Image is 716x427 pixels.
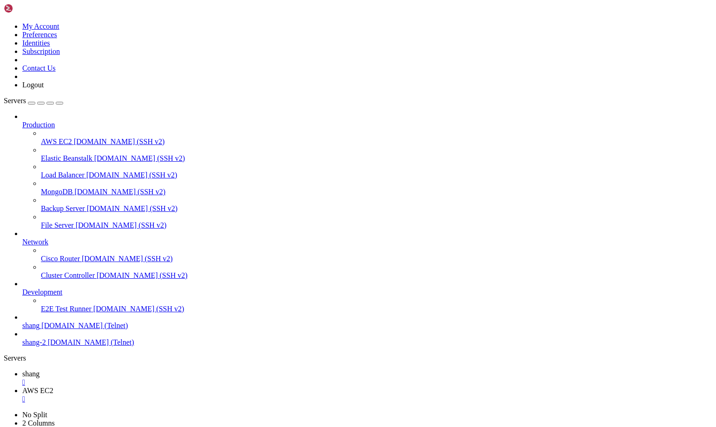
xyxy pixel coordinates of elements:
a: Backup Server [DOMAIN_NAME] (SSH v2) [41,204,712,213]
span: Servers [4,97,26,105]
img: Shellngn [4,4,57,13]
a: shang-2 [DOMAIN_NAME] (Telnet) [22,338,712,347]
span: shang [22,322,39,329]
span: [DOMAIN_NAME] (SSH v2) [86,171,177,179]
li: AWS EC2 [DOMAIN_NAME] (SSH v2) [41,129,712,146]
span: Development [22,288,62,296]
li: Cluster Controller [DOMAIN_NAME] (SSH v2) [41,263,712,280]
span: Elastic Beanstalk [41,154,92,162]
a: My Account [22,22,59,30]
a: E2E Test Runner [DOMAIN_NAME] (SSH v2) [41,305,712,313]
a: AWS EC2 [DOMAIN_NAME] (SSH v2) [41,138,712,146]
li: Elastic Beanstalk [DOMAIN_NAME] (SSH v2) [41,146,712,163]
li: File Server [DOMAIN_NAME] (SSH v2) [41,213,712,230]
div: Servers [4,354,712,362]
span: [DOMAIN_NAME] (Telnet) [48,338,134,346]
a: Subscription [22,47,60,55]
a: Identities [22,39,50,47]
span: File Server [41,221,74,229]
span: E2E Test Runner [41,305,92,313]
span: Network [22,238,48,246]
span: [DOMAIN_NAME] (SSH v2) [87,204,178,212]
li: Development [22,280,712,313]
span: AWS EC2 [22,387,53,394]
a: Elastic Beanstalk [DOMAIN_NAME] (SSH v2) [41,154,712,163]
a: Network [22,238,712,246]
span: [DOMAIN_NAME] (SSH v2) [97,271,188,279]
a:  [22,378,712,387]
span: MongoDB [41,188,72,196]
a: Cluster Controller [DOMAIN_NAME] (SSH v2) [41,271,712,280]
li: shang [DOMAIN_NAME] (Telnet) [22,313,712,330]
li: E2E Test Runner [DOMAIN_NAME] (SSH v2) [41,296,712,313]
span: Production [22,121,55,129]
a: Preferences [22,31,57,39]
span: Cluster Controller [41,271,95,279]
a: No Split [22,411,47,419]
a: Cisco Router [DOMAIN_NAME] (SSH v2) [41,255,712,263]
li: shang-2 [DOMAIN_NAME] (Telnet) [22,330,712,347]
span: [DOMAIN_NAME] (SSH v2) [82,255,173,263]
a: AWS EC2 [22,387,712,403]
span: Backup Server [41,204,85,212]
span: shang-2 [22,338,46,346]
span: [DOMAIN_NAME] (Telnet) [41,322,128,329]
li: Network [22,230,712,280]
li: Production [22,112,712,230]
span: [DOMAIN_NAME] (SSH v2) [93,305,184,313]
li: Cisco Router [DOMAIN_NAME] (SSH v2) [41,246,712,263]
a: shang [22,370,712,387]
span: shang [22,370,39,378]
a: shang [DOMAIN_NAME] (Telnet) [22,322,712,330]
span: [DOMAIN_NAME] (SSH v2) [74,188,165,196]
a: Servers [4,97,63,105]
li: Backup Server [DOMAIN_NAME] (SSH v2) [41,196,712,213]
a: Logout [22,81,44,89]
a: MongoDB [DOMAIN_NAME] (SSH v2) [41,188,712,196]
span: Load Balancer [41,171,85,179]
a: Load Balancer [DOMAIN_NAME] (SSH v2) [41,171,712,179]
li: Load Balancer [DOMAIN_NAME] (SSH v2) [41,163,712,179]
a: Production [22,121,712,129]
a: Contact Us [22,64,56,72]
span: [DOMAIN_NAME] (SSH v2) [76,221,167,229]
span: [DOMAIN_NAME] (SSH v2) [94,154,185,162]
span: [DOMAIN_NAME] (SSH v2) [74,138,165,145]
a:  [22,395,712,403]
a: 2 Columns [22,419,55,427]
span: Cisco Router [41,255,80,263]
a: File Server [DOMAIN_NAME] (SSH v2) [41,221,712,230]
span: AWS EC2 [41,138,72,145]
a: Development [22,288,712,296]
li: MongoDB [DOMAIN_NAME] (SSH v2) [41,179,712,196]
